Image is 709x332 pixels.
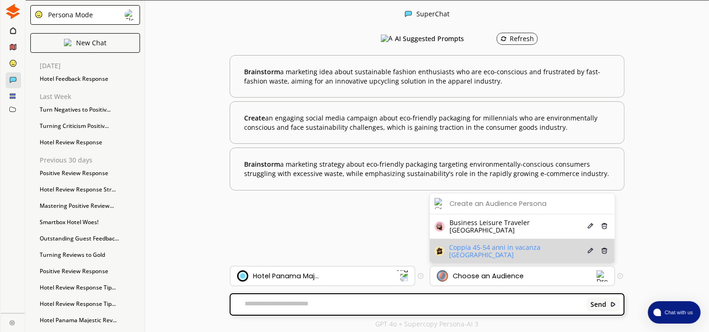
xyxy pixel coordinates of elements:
[435,221,445,232] img: Brand Icon
[244,67,280,76] span: Brainstorm
[587,247,594,254] img: Edit Icon
[449,219,586,234] span: Business Leisure Traveler [GEOGRAPHIC_DATA]
[244,160,610,178] b: a marketing strategy about eco-friendly packaging targeting environmentally-conscious consumers s...
[35,72,145,86] div: Hotel Feedback Response
[35,248,145,262] div: Turning Reviews to Gold
[418,273,423,279] img: Tooltip Icon
[244,113,265,122] span: Create
[591,301,607,308] b: Send
[35,281,145,295] div: Hotel Review Response Tip...
[237,270,248,282] img: Brand Icon
[587,223,594,229] img: Edit Icon
[600,246,610,257] button: Delete Icon
[35,232,145,246] div: Outstanding Guest Feedbac...
[618,273,623,279] img: Tooltip Icon
[35,166,145,180] div: Positive Review Response
[435,247,444,256] img: Brand Icon
[453,272,524,280] div: Choose an Audience
[586,221,595,232] button: Edit Icon
[600,221,610,232] button: Delete Icon
[395,32,464,46] h3: AI Suggested Prompts
[35,264,145,278] div: Positive Review Response
[610,301,617,308] img: Close
[437,270,448,282] img: Audience Icon
[5,4,21,19] img: Close
[381,35,393,43] img: AI Suggested Prompts
[435,198,446,209] img: Create Icon
[244,67,610,85] b: a marketing idea about sustainable fashion enthusiasts who are eco-conscious and frustrated by fa...
[40,93,145,100] p: Last Week
[35,119,145,133] div: Turning Criticism Positiv...
[35,103,145,117] div: Turn Negatives to Positiv...
[35,10,43,19] img: Close
[375,320,478,328] p: GPT 4o + Supercopy Persona-AI 3
[500,35,507,42] img: Refresh
[253,272,319,280] div: Hotel Panama Maj...
[35,183,145,197] div: Hotel Review Response Str...
[597,270,608,282] img: Dropdown Icon
[9,320,15,325] img: Close
[76,39,106,47] p: New Chat
[449,200,547,207] div: Create an Audience Persona
[35,313,145,327] div: Hotel Panama Majestic Rev...
[244,113,610,132] b: an engaging social media campaign about eco-friendly packaging for millennials who are environmen...
[35,199,145,213] div: Mastering Positive Review...
[40,156,145,164] p: Previous 30 days
[45,11,93,19] div: Persona Mode
[244,160,280,169] span: Brainstorm
[40,62,145,70] p: [DATE]
[35,215,145,229] div: Smartbox Hotel Woes!
[1,313,25,330] a: Close
[35,135,145,149] div: Hotel Review Response
[417,10,450,19] div: SuperChat
[500,35,534,42] div: Refresh
[405,10,412,18] img: Close
[396,270,408,282] img: Dropdown Icon
[35,297,145,311] div: Hotel Review Response Tip...
[64,39,71,46] img: Close
[586,246,595,257] button: Edit Icon
[601,223,608,229] img: Delete Icon
[648,301,701,324] button: atlas-launcher
[661,309,695,316] span: Chat with us
[125,9,136,21] img: Close
[601,247,608,254] img: Delete Icon
[449,244,586,259] span: Coppia 45-54 anni in vacanza [GEOGRAPHIC_DATA]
